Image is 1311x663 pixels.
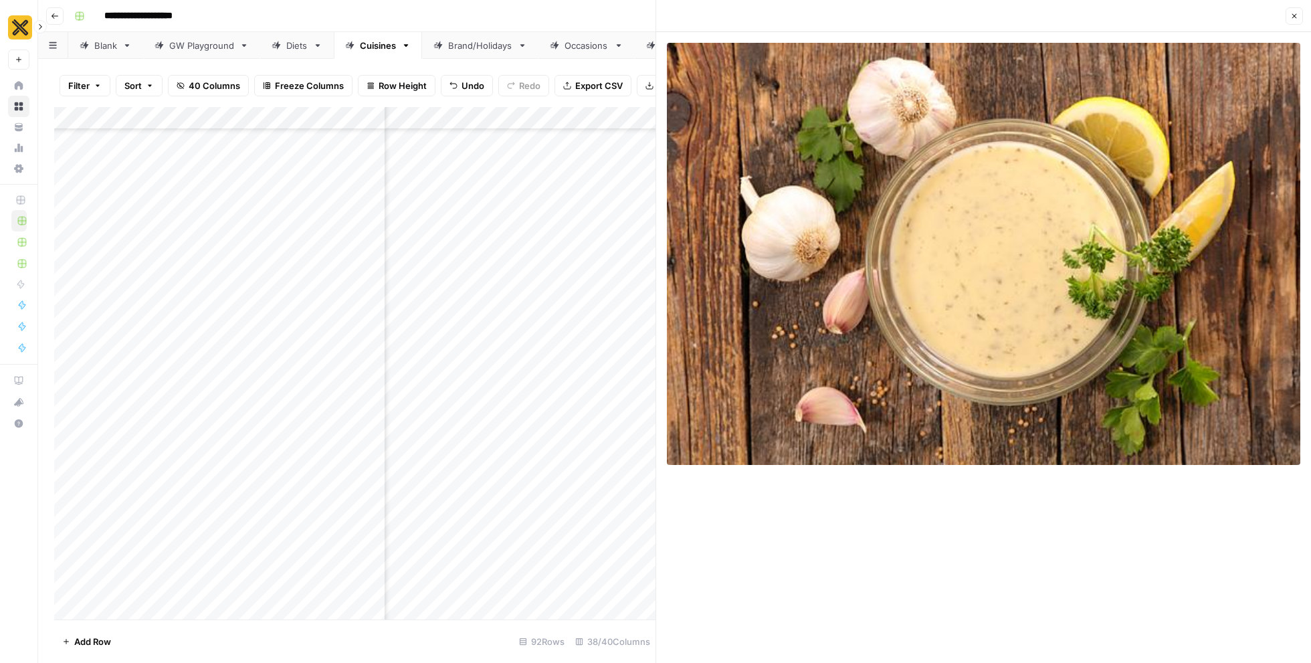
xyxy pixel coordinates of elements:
[169,39,234,52] div: GW Playground
[8,96,29,117] a: Browse
[519,79,540,92] span: Redo
[635,32,734,59] a: Campaigns
[360,39,396,52] div: Cuisines
[575,79,623,92] span: Export CSV
[189,79,240,92] span: 40 Columns
[68,32,143,59] a: Blank
[422,32,538,59] a: Brand/Holidays
[441,75,493,96] button: Undo
[54,631,119,652] button: Add Row
[565,39,609,52] div: Occasions
[286,39,308,52] div: Diets
[260,32,334,59] a: Diets
[8,370,29,391] a: AirOps Academy
[8,137,29,159] a: Usage
[570,631,655,652] div: 38/40 Columns
[358,75,435,96] button: Row Height
[68,79,90,92] span: Filter
[275,79,344,92] span: Freeze Columns
[9,392,29,412] div: What's new?
[116,75,163,96] button: Sort
[379,79,427,92] span: Row Height
[667,43,1300,465] img: Row/Cell
[254,75,352,96] button: Freeze Columns
[8,158,29,179] a: Settings
[74,635,111,648] span: Add Row
[8,11,29,44] button: Workspace: CookUnity
[8,15,32,39] img: CookUnity Logo
[168,75,249,96] button: 40 Columns
[8,116,29,138] a: Your Data
[143,32,260,59] a: GW Playground
[8,391,29,413] button: What's new?
[60,75,110,96] button: Filter
[8,75,29,96] a: Home
[554,75,631,96] button: Export CSV
[334,32,422,59] a: Cuisines
[124,79,142,92] span: Sort
[538,32,635,59] a: Occasions
[8,413,29,434] button: Help + Support
[462,79,484,92] span: Undo
[514,631,570,652] div: 92 Rows
[448,39,512,52] div: Brand/Holidays
[498,75,549,96] button: Redo
[94,39,117,52] div: Blank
